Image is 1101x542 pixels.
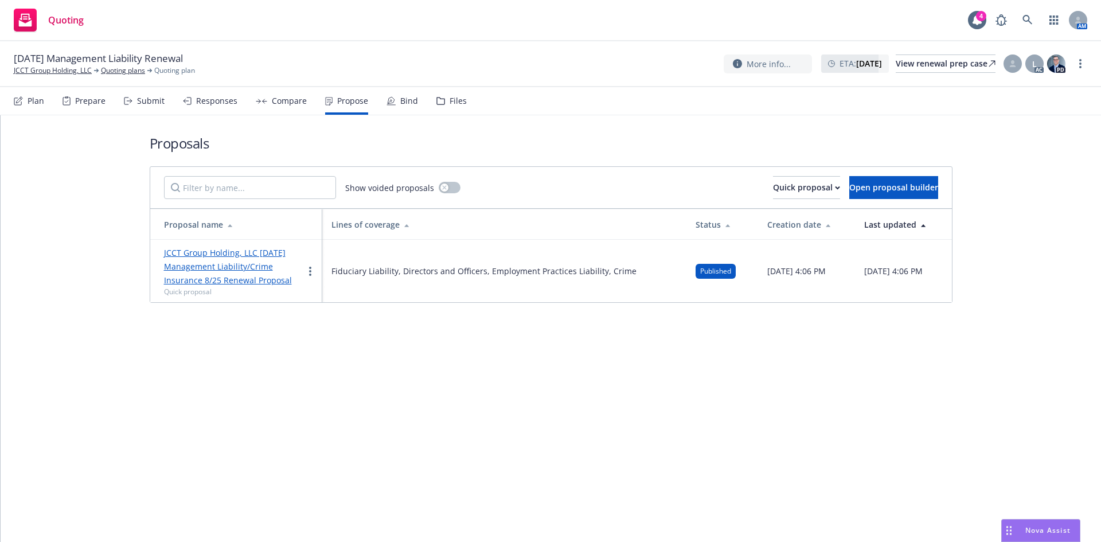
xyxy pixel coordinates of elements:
span: More info... [747,58,791,70]
span: [DATE] 4:06 PM [767,265,826,277]
a: Switch app [1043,9,1065,32]
a: more [303,264,317,278]
div: Files [450,96,467,106]
div: Propose [337,96,368,106]
a: View renewal prep case [896,54,995,73]
span: Quoting plan [154,65,195,76]
div: Last updated [864,219,943,231]
button: Quick proposal [773,176,840,199]
a: JCCT Group Holding, LLC [14,65,92,76]
div: Creation date [767,219,846,231]
button: Nova Assist [1001,519,1080,542]
div: Proposal name [164,219,313,231]
input: Filter by name... [164,176,336,199]
div: Drag to move [1002,520,1016,541]
a: Quoting [9,4,88,36]
div: Compare [272,96,307,106]
span: Show voided proposals [345,182,434,194]
a: more [1073,57,1087,71]
div: Prepare [75,96,106,106]
a: Quoting plans [101,65,145,76]
div: View renewal prep case [896,55,995,72]
span: Nova Assist [1025,525,1071,535]
div: Lines of coverage [331,219,677,231]
div: Status [696,219,749,231]
span: Published [700,266,731,276]
span: L [1032,58,1037,70]
span: ETA : [840,57,882,69]
span: [DATE] Management Liability Renewal [14,52,183,65]
div: Submit [137,96,165,106]
span: Quoting [48,15,84,25]
a: JCCT Group Holding, LLC [DATE] Management Liability/Crime Insurance 8/25 Renewal Proposal [164,247,292,286]
button: More info... [724,54,812,73]
strong: [DATE] [856,58,882,69]
span: [DATE] 4:06 PM [864,265,923,277]
span: Open proposal builder [849,182,938,193]
a: Report a Bug [990,9,1013,32]
div: Responses [196,96,237,106]
span: Fiduciary Liability, Directors and Officers, Employment Practices Liability, Crime [331,265,637,277]
a: Search [1016,9,1039,32]
img: photo [1047,54,1065,73]
div: Quick proposal [773,177,840,198]
div: Quick proposal [164,287,303,297]
div: 4 [976,11,986,21]
div: Bind [400,96,418,106]
div: Plan [28,96,44,106]
h1: Proposals [150,134,952,153]
button: Open proposal builder [849,176,938,199]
